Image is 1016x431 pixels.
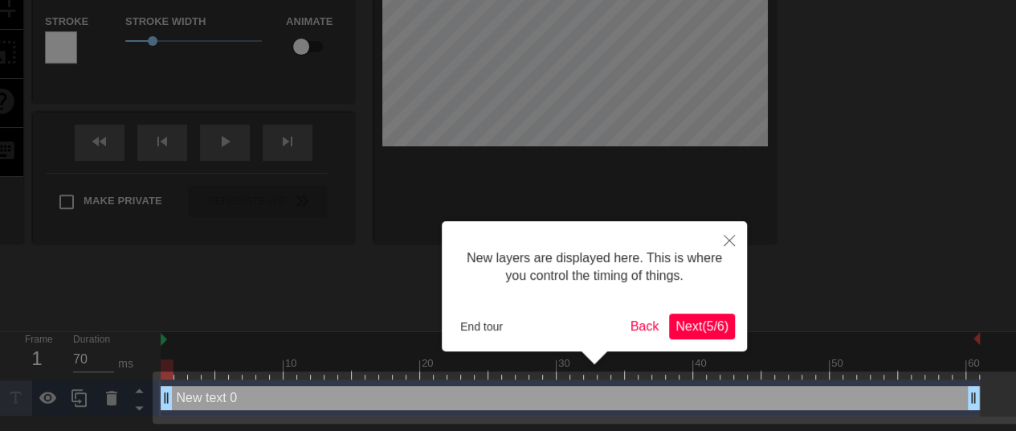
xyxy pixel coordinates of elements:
div: New layers are displayed here. This is where you control the timing of things. [454,233,735,302]
button: Back [624,314,666,339]
button: Next [669,314,735,339]
button: Close [712,221,747,258]
button: End tour [454,314,509,339]
span: Next ( 5 / 6 ) [675,319,728,333]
